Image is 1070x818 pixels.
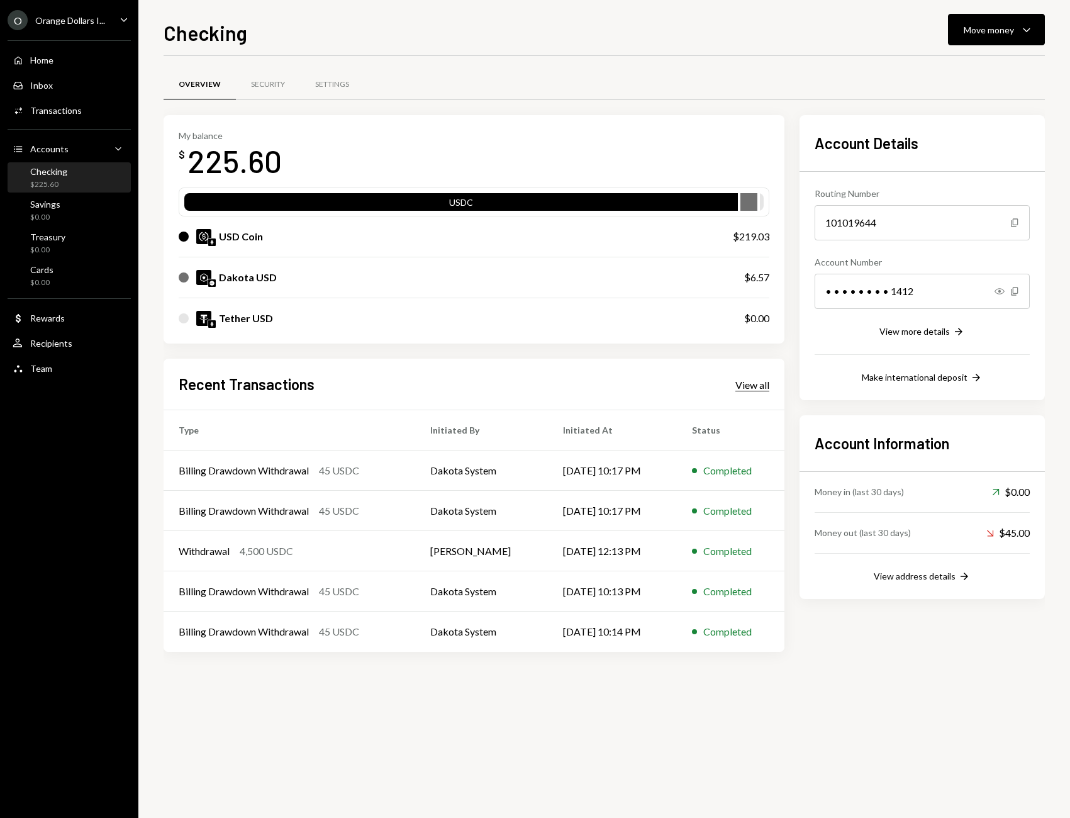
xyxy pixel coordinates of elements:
[415,531,547,571] td: [PERSON_NAME]
[179,463,309,478] div: Billing Drawdown Withdrawal
[8,137,131,160] a: Accounts
[35,15,105,26] div: Orange Dollars I...
[300,69,364,101] a: Settings
[8,10,28,30] div: O
[415,410,547,451] th: Initiated By
[179,584,309,599] div: Billing Drawdown Withdrawal
[251,79,285,90] div: Security
[735,379,769,391] div: View all
[319,503,359,518] div: 45 USDC
[30,363,52,374] div: Team
[733,229,769,244] div: $219.03
[219,311,273,326] div: Tether USD
[30,277,53,288] div: $0.00
[30,179,67,190] div: $225.60
[164,20,247,45] h1: Checking
[30,143,69,154] div: Accounts
[815,526,911,539] div: Money out (last 30 days)
[815,433,1030,454] h2: Account Information
[8,306,131,329] a: Rewards
[8,99,131,121] a: Transactions
[8,332,131,354] a: Recipients
[815,205,1030,240] div: 101019644
[179,503,309,518] div: Billing Drawdown Withdrawal
[703,544,752,559] div: Completed
[30,232,65,242] div: Treasury
[815,187,1030,200] div: Routing Number
[986,525,1030,541] div: $45.00
[179,130,282,141] div: My balance
[30,80,53,91] div: Inbox
[164,69,236,101] a: Overview
[8,357,131,379] a: Team
[862,372,967,383] div: Make international deposit
[208,279,216,287] img: base-mainnet
[319,624,359,639] div: 45 USDC
[703,624,752,639] div: Completed
[879,326,950,337] div: View more details
[815,255,1030,269] div: Account Number
[30,212,60,223] div: $0.00
[30,55,53,65] div: Home
[30,166,67,177] div: Checking
[30,105,82,116] div: Transactions
[964,23,1014,36] div: Move money
[30,338,72,349] div: Recipients
[548,612,677,652] td: [DATE] 10:14 PM
[315,79,349,90] div: Settings
[874,570,971,584] button: View address details
[184,196,738,213] div: USDC
[319,584,359,599] div: 45 USDC
[179,148,185,161] div: $
[703,503,752,518] div: Completed
[703,584,752,599] div: Completed
[992,485,1030,500] div: $0.00
[874,571,956,581] div: View address details
[208,320,216,328] img: ethereum-mainnet
[415,571,547,612] td: Dakota System
[879,325,965,339] button: View more details
[179,79,221,90] div: Overview
[30,264,53,275] div: Cards
[862,371,983,385] button: Make international deposit
[30,199,60,210] div: Savings
[548,571,677,612] td: [DATE] 10:13 PM
[240,544,293,559] div: 4,500 USDC
[8,162,131,193] a: Checking$225.60
[815,274,1030,309] div: • • • • • • • • 1412
[179,624,309,639] div: Billing Drawdown Withdrawal
[8,228,131,258] a: Treasury$0.00
[415,491,547,531] td: Dakota System
[196,311,211,326] img: USDT
[735,378,769,391] a: View all
[415,451,547,491] td: Dakota System
[164,410,415,451] th: Type
[319,463,359,478] div: 45 USDC
[8,261,131,291] a: Cards$0.00
[677,410,784,451] th: Status
[179,374,315,395] h2: Recent Transactions
[30,313,65,323] div: Rewards
[548,410,677,451] th: Initiated At
[548,531,677,571] td: [DATE] 12:13 PM
[948,14,1045,45] button: Move money
[744,270,769,285] div: $6.57
[815,485,904,498] div: Money in (last 30 days)
[196,229,211,244] img: USDC
[8,48,131,71] a: Home
[208,238,216,246] img: ethereum-mainnet
[815,133,1030,154] h2: Account Details
[744,311,769,326] div: $0.00
[187,141,282,181] div: 225.60
[219,270,277,285] div: Dakota USD
[703,463,752,478] div: Completed
[548,491,677,531] td: [DATE] 10:17 PM
[548,451,677,491] td: [DATE] 10:17 PM
[179,544,230,559] div: Withdrawal
[8,74,131,96] a: Inbox
[196,270,211,285] img: DKUSD
[415,612,547,652] td: Dakota System
[236,69,300,101] a: Security
[219,229,263,244] div: USD Coin
[30,245,65,255] div: $0.00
